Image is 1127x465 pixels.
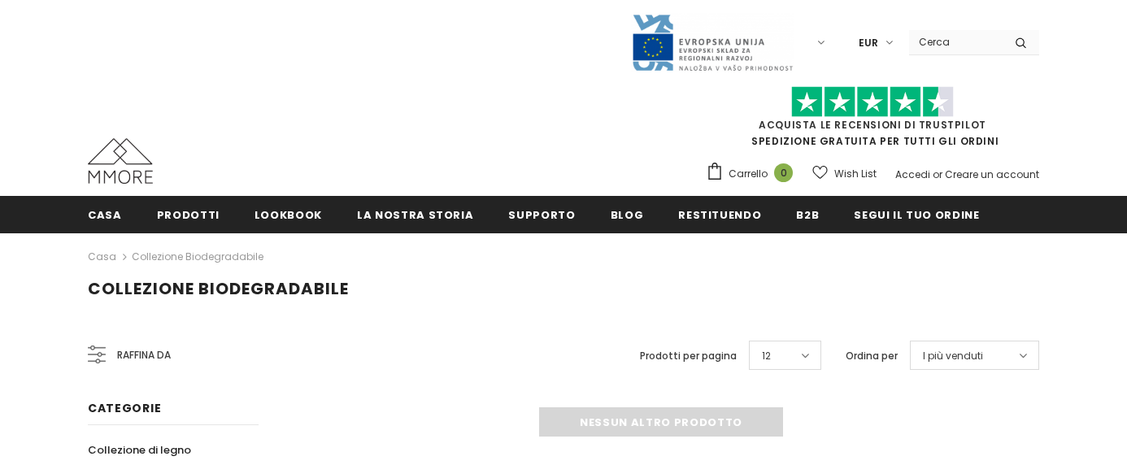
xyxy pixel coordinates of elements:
a: Casa [88,247,116,267]
span: Carrello [729,166,768,182]
span: or [933,167,942,181]
a: Collezione di legno [88,436,191,464]
img: Fidati di Pilot Stars [791,86,954,118]
span: I più venduti [923,348,983,364]
a: Lookbook [255,196,322,232]
span: Casa [88,207,122,223]
label: Ordina per [846,348,898,364]
span: Raffina da [117,346,171,364]
span: SPEDIZIONE GRATUITA PER TUTTI GLI ORDINI [706,93,1039,148]
a: Wish List [812,159,877,188]
a: Carrello 0 [706,162,801,186]
a: Blog [611,196,644,232]
span: Collezione di legno [88,442,191,458]
a: Creare un account [945,167,1039,181]
span: supporto [508,207,575,223]
span: B2B [796,207,819,223]
span: Blog [611,207,644,223]
a: supporto [508,196,575,232]
a: Javni Razpis [631,35,794,49]
a: Prodotti [157,196,220,232]
span: Prodotti [157,207,220,223]
span: Lookbook [255,207,322,223]
a: Accedi [895,167,930,181]
a: Segui il tuo ordine [854,196,979,232]
span: Categorie [88,400,161,416]
a: Casa [88,196,122,232]
span: Restituendo [678,207,761,223]
a: Acquista le recensioni di TrustPilot [759,118,986,132]
span: EUR [859,35,878,51]
img: Casi MMORE [88,138,153,184]
span: Wish List [834,166,877,182]
span: 0 [774,163,793,182]
a: Collezione biodegradabile [132,250,263,263]
a: B2B [796,196,819,232]
a: Restituendo [678,196,761,232]
input: Search Site [909,30,1003,54]
a: La nostra storia [357,196,473,232]
span: Collezione biodegradabile [88,277,349,300]
span: La nostra storia [357,207,473,223]
label: Prodotti per pagina [640,348,737,364]
img: Javni Razpis [631,13,794,72]
span: 12 [762,348,771,364]
span: Segui il tuo ordine [854,207,979,223]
